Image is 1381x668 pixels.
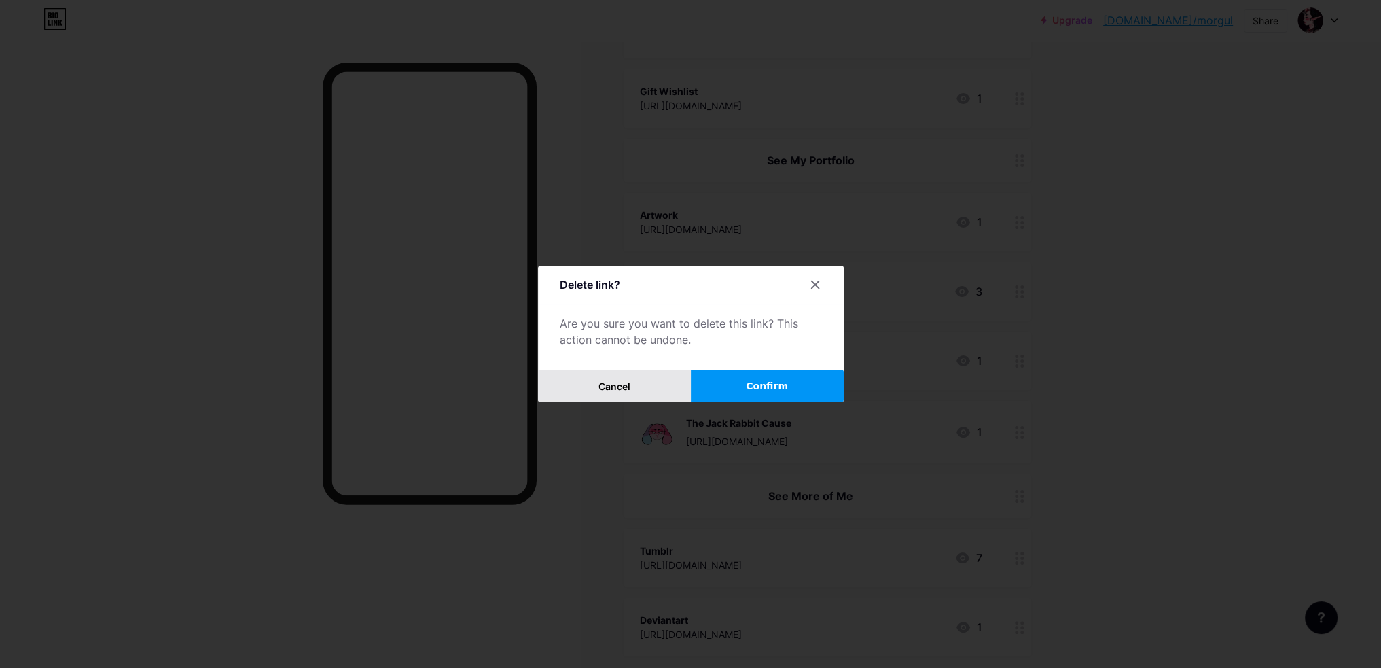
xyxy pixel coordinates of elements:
div: Are you sure you want to delete this link? This action cannot be undone. [560,315,822,348]
span: Cancel [598,381,630,392]
span: Confirm [746,379,788,393]
div: Delete link? [560,277,620,293]
button: Cancel [538,370,691,402]
button: Confirm [691,370,844,402]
